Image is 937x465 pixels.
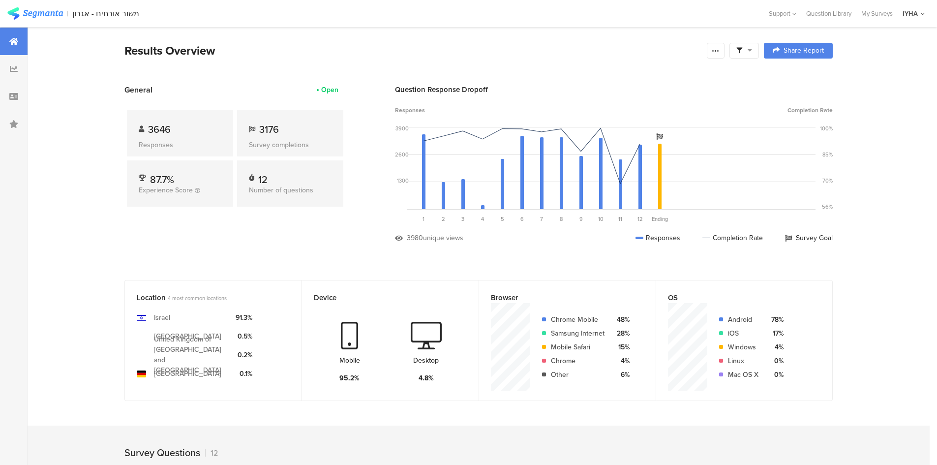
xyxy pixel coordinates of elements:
[728,356,758,366] div: Linux
[787,106,833,115] span: Completion Rate
[236,312,252,323] div: 91.3%
[137,292,273,303] div: Location
[820,124,833,132] div: 100%
[766,356,784,366] div: 0%
[150,172,174,187] span: 87.7%
[413,355,439,366] div: Desktop
[612,356,630,366] div: 4%
[314,292,451,303] div: Device
[822,151,833,158] div: 85%
[395,124,409,132] div: 3900
[148,122,171,137] span: 3646
[67,8,68,19] div: |
[395,106,425,115] span: Responses
[618,215,622,223] span: 11
[612,370,630,380] div: 6%
[139,140,221,150] div: Responses
[551,314,605,325] div: Chrome Mobile
[801,9,856,18] a: Question Library
[551,356,605,366] div: Chrome
[154,312,170,323] div: Israel
[612,342,630,352] div: 15%
[7,7,63,20] img: segmanta logo
[822,177,833,185] div: 70%
[72,9,139,18] div: משוב אורחים - אגרון
[702,233,763,243] div: Completion Rate
[540,215,543,223] span: 7
[339,355,360,366] div: Mobile
[551,370,605,380] div: Other
[612,314,630,325] div: 48%
[551,328,605,339] div: Samsung Internet
[520,215,524,223] span: 6
[154,369,221,379] div: [GEOGRAPHIC_DATA]
[395,84,833,95] div: Question Response Dropoff
[168,294,227,302] span: 4 most common locations
[339,373,360,383] div: 95.2%
[856,9,898,18] a: My Surveys
[650,215,669,223] div: Ending
[249,185,313,195] span: Number of questions
[407,233,423,243] div: 3980
[785,233,833,243] div: Survey Goal
[397,177,409,185] div: 1300
[637,215,643,223] span: 12
[766,370,784,380] div: 0%
[491,292,628,303] div: Browser
[551,342,605,352] div: Mobile Safari
[769,6,796,21] div: Support
[258,172,268,182] div: 12
[501,215,504,223] span: 5
[249,140,332,150] div: Survey completions
[419,373,434,383] div: 4.8%
[612,328,630,339] div: 28%
[766,342,784,352] div: 4%
[728,328,758,339] div: iOS
[442,215,445,223] span: 2
[124,42,702,60] div: Results Overview
[154,334,228,375] div: United Kingdom of [GEOGRAPHIC_DATA] and [GEOGRAPHIC_DATA]
[656,133,663,140] i: Survey Goal
[784,47,824,54] span: Share Report
[124,84,152,95] span: General
[236,350,252,360] div: 0.2%
[321,85,338,95] div: Open
[236,331,252,341] div: 0.5%
[668,292,804,303] div: OS
[728,314,758,325] div: Android
[766,314,784,325] div: 78%
[259,122,279,137] span: 3176
[579,215,583,223] span: 9
[481,215,484,223] span: 4
[124,445,200,460] div: Survey Questions
[728,370,758,380] div: Mac OS X
[205,447,218,459] div: 12
[461,215,464,223] span: 3
[598,215,604,223] span: 10
[560,215,563,223] span: 8
[423,215,424,223] span: 1
[728,342,758,352] div: Windows
[139,185,193,195] span: Experience Score
[766,328,784,339] div: 17%
[395,151,409,158] div: 2600
[635,233,680,243] div: Responses
[423,233,463,243] div: unique views
[822,203,833,211] div: 56%
[154,331,221,341] div: [GEOGRAPHIC_DATA]
[903,9,918,18] div: IYHA
[236,369,252,379] div: 0.1%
